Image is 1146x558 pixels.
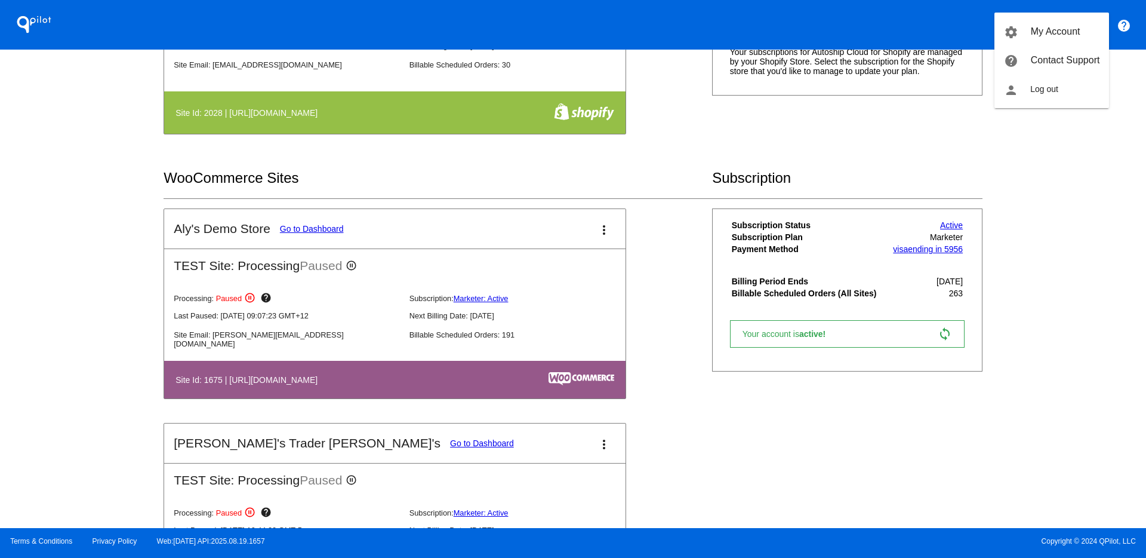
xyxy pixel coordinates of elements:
[1031,26,1080,36] span: My Account
[1031,55,1100,65] span: Contact Support
[1004,25,1018,39] mat-icon: settings
[1004,54,1018,68] mat-icon: help
[1004,83,1018,97] mat-icon: person
[1030,84,1058,94] span: Log out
